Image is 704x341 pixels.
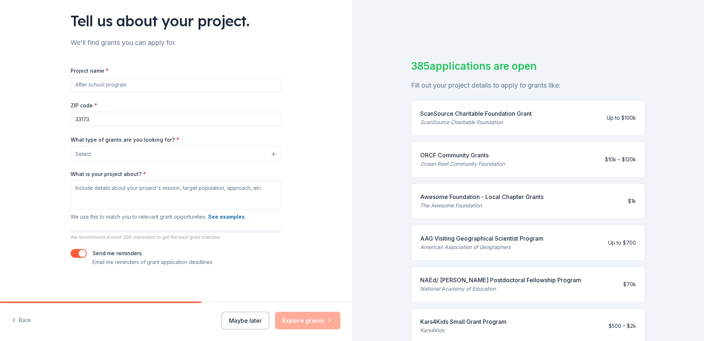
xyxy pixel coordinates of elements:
[420,151,505,160] div: ORCF Community Grants
[420,118,532,127] div: ScanSource Charitable Foundation
[420,243,543,252] div: American Association of Geographers
[420,326,507,335] div: Kars4Kids
[71,214,245,220] span: We use this to match you to relevant grant opportunities.
[420,192,543,201] div: Awesome Foundation - Local Chapter Grants
[608,238,636,247] div: Up to $700
[71,170,146,178] label: What is your project about?
[607,114,636,122] div: Up to $100k
[605,155,636,164] div: $10k – $120k
[623,280,636,289] div: $70k
[420,276,581,284] div: NAEd/ [PERSON_NAME] Postdoctoral Fellowship Program
[12,313,31,328] button: Back
[420,284,581,293] div: National Academy of Education
[411,58,645,74] div: 385 applications are open
[222,312,269,329] button: Maybe later
[208,212,245,221] button: See examples
[628,197,636,206] div: $1k
[420,160,505,168] div: Ocean Reef Community Foundation
[420,317,507,326] div: Kars4Kids Small Grant Program
[420,109,532,118] div: ScanSource Charitable Foundation Grant
[71,112,281,126] input: 12345 (U.S. only)
[75,150,91,158] span: Select
[93,258,212,267] p: Email me reminders of grant application deadlines
[71,11,281,31] div: Tell us about your project.
[71,77,281,92] input: After school program
[71,136,179,143] label: What type of grants are you looking for?
[411,80,645,91] div: Fill out your project details to apply to grants like:
[71,146,281,162] button: Select
[93,250,142,256] label: Send me reminders
[420,201,543,210] div: The Awesome Foundation
[609,322,636,330] div: $500 – $2k
[71,234,281,240] p: We recommend at least 300 characters to get the best grant matches.
[420,234,543,243] div: AAG Visiting Geographical Scientist Program
[71,102,97,109] label: ZIP code
[71,67,109,74] label: Project name
[71,37,281,49] div: We'll find grants you can apply for.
